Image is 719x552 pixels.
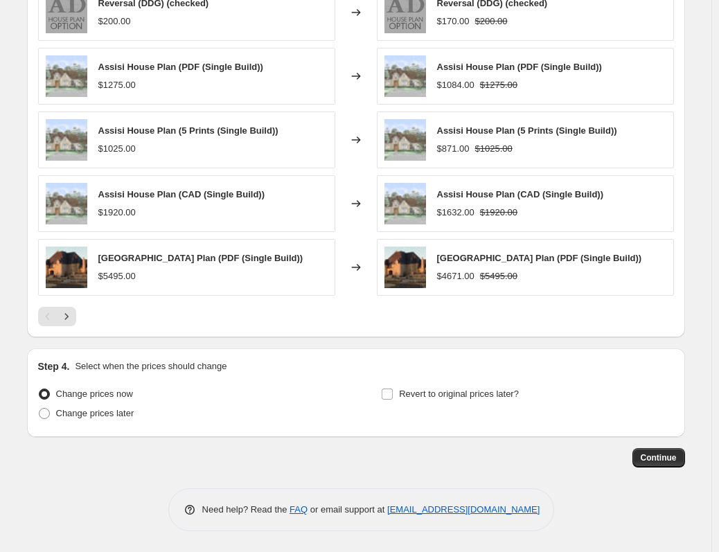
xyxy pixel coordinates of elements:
[46,55,87,97] img: Assisi_3304-Front-Elevation_80x.jpg
[46,183,87,224] img: Assisi_3304-Front-Elevation_80x.jpg
[98,189,265,199] span: Assisi House Plan (CAD (Single Build))
[437,206,474,220] div: $1632.00
[38,307,76,326] nav: Pagination
[56,408,134,418] span: Change prices later
[75,359,227,373] p: Select when the prices should change
[46,119,87,161] img: Assisi_3304-Front-Elevation_80x.jpg
[399,389,519,399] span: Revert to original prices later?
[98,269,136,283] div: $5495.00
[480,78,517,92] strike: $1275.00
[387,504,540,515] a: [EMAIL_ADDRESS][DOMAIN_NAME]
[308,504,387,515] span: or email support at
[384,183,426,224] img: Assisi_3304-Front-Elevation_80x.jpg
[98,62,263,72] span: Assisi House Plan (PDF (Single Build))
[56,389,133,399] span: Change prices now
[475,15,508,28] strike: $200.00
[641,452,677,463] span: Continue
[437,189,604,199] span: Assisi House Plan (CAD (Single Build))
[384,55,426,97] img: Assisi_3304-Front-Elevation_80x.jpg
[437,78,474,92] div: $1084.00
[46,247,87,288] img: Carlisle-Castle-MAIN-IMAGE_80x.jpg
[437,269,474,283] div: $4671.00
[437,253,642,263] span: [GEOGRAPHIC_DATA] Plan (PDF (Single Build))
[98,142,136,156] div: $1025.00
[480,269,517,283] strike: $5495.00
[437,125,617,136] span: Assisi House Plan (5 Prints (Single Build))
[632,448,685,468] button: Continue
[98,125,278,136] span: Assisi House Plan (5 Prints (Single Build))
[202,504,290,515] span: Need help? Read the
[480,206,517,220] strike: $1920.00
[437,142,470,156] div: $871.00
[290,504,308,515] a: FAQ
[57,307,76,326] button: Next
[475,142,513,156] strike: $1025.00
[437,15,470,28] div: $170.00
[38,359,70,373] h2: Step 4.
[98,253,303,263] span: [GEOGRAPHIC_DATA] Plan (PDF (Single Build))
[437,62,602,72] span: Assisi House Plan (PDF (Single Build))
[98,15,131,28] div: $200.00
[384,247,426,288] img: Carlisle-Castle-MAIN-IMAGE_80x.jpg
[384,119,426,161] img: Assisi_3304-Front-Elevation_80x.jpg
[98,206,136,220] div: $1920.00
[98,78,136,92] div: $1275.00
